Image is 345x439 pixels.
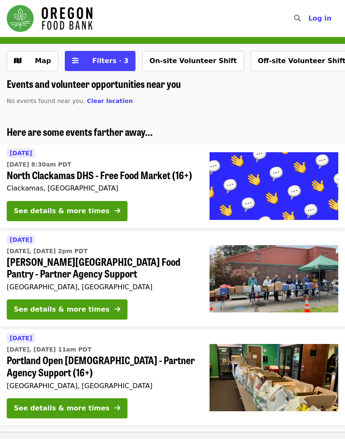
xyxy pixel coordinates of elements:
[14,304,109,315] div: See details & more times
[10,335,32,341] span: [DATE]
[306,8,313,29] input: Search
[35,57,51,65] span: Map
[14,57,21,65] i: map icon
[294,14,301,22] i: search icon
[65,51,135,71] button: Filters (3 selected)
[87,97,133,106] button: Clear location
[7,382,196,390] div: [GEOGRAPHIC_DATA], [GEOGRAPHIC_DATA]
[7,160,71,169] time: [DATE] 8:30am PDT
[7,247,88,256] time: [DATE], [DATE] 2pm PDT
[7,184,196,192] div: Clackamas, [GEOGRAPHIC_DATA]
[7,299,127,320] button: See details & more times
[210,152,338,219] img: North Clackamas DHS - Free Food Market (16+) organized by Oregon Food Bank
[7,398,127,418] button: See details & more times
[10,150,32,156] span: [DATE]
[7,124,153,139] span: Here are some events farther away...
[210,344,338,411] img: Portland Open Bible - Partner Agency Support (16+) organized by Oregon Food Bank
[7,5,93,32] img: Oregon Food Bank - Home
[7,169,196,181] span: North Clackamas DHS - Free Food Market (16+)
[7,345,91,354] time: [DATE], [DATE] 11am PDT
[114,305,120,313] i: arrow-right icon
[14,206,109,216] div: See details & more times
[92,57,128,65] span: Filters · 3
[7,354,196,378] span: Portland Open [DEMOGRAPHIC_DATA] - Partner Agency Support (16+)
[7,283,196,291] div: [GEOGRAPHIC_DATA], [GEOGRAPHIC_DATA]
[10,236,32,243] span: [DATE]
[7,201,127,221] button: See details & more times
[114,404,120,412] i: arrow-right icon
[87,98,133,104] span: Clear location
[14,403,109,413] div: See details & more times
[302,10,338,27] button: Log in
[210,245,338,312] img: Kelly Elementary School Food Pantry - Partner Agency Support organized by Oregon Food Bank
[7,51,58,71] button: Show map view
[7,256,196,280] span: [PERSON_NAME][GEOGRAPHIC_DATA] Food Pantry - Partner Agency Support
[72,57,79,65] i: sliders-h icon
[7,98,85,104] span: No events found near you.
[308,14,332,22] span: Log in
[142,51,244,71] button: On-site Volunteer Shift
[7,76,181,91] span: Events and volunteer opportunities near you
[114,207,120,215] i: arrow-right icon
